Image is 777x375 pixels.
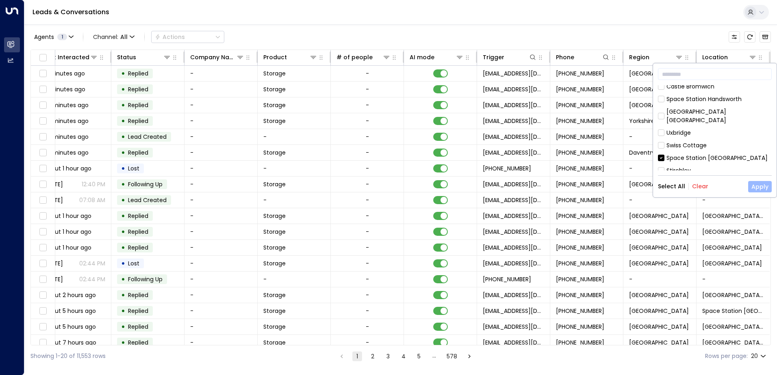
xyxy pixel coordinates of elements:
[38,116,48,126] span: Toggle select row
[263,85,286,93] span: Storage
[38,164,48,174] span: Toggle select row
[556,228,604,236] span: +447412876126
[184,66,258,81] td: -
[666,154,768,162] div: Space Station [GEOGRAPHIC_DATA]
[702,212,764,220] span: Space Station Uxbridge
[263,291,286,299] span: Storage
[483,117,544,125] span: leads@space-station.co.uk
[184,129,258,144] td: -
[760,31,771,43] button: Archived Leads
[483,307,544,315] span: leads@space-station.co.uk
[44,52,98,62] div: Last Interacted
[128,69,148,78] span: Replied
[44,307,96,315] span: about 5 hours ago
[464,351,474,361] button: Go to next page
[121,209,125,223] div: •
[483,52,504,62] div: Trigger
[366,291,369,299] div: -
[128,307,148,315] span: Replied
[121,82,125,96] div: •
[38,179,48,190] span: Toggle select row
[44,338,96,347] span: about 7 hours ago
[121,256,125,270] div: •
[556,101,604,109] span: +447736415860
[121,130,125,144] div: •
[128,117,148,125] span: Replied
[366,338,369,347] div: -
[702,244,762,252] span: Space Station Slough
[483,196,544,204] span: leads@space-station.co.uk
[38,243,48,253] span: Toggle select row
[556,149,604,157] span: +447779150018
[38,148,48,158] span: Toggle select row
[44,149,89,157] span: 38 minutes ago
[366,259,369,267] div: -
[263,212,286,220] span: Storage
[38,100,48,110] span: Toggle select row
[702,228,764,236] span: Space Station Castle Bromwich
[44,69,85,78] span: 3 minutes ago
[121,114,125,128] div: •
[556,259,604,267] span: +447918557252
[38,84,48,95] span: Toggle select row
[629,212,689,220] span: London
[184,319,258,334] td: -
[366,307,369,315] div: -
[556,52,574,62] div: Phone
[121,177,125,191] div: •
[623,272,697,287] td: -
[128,164,139,172] span: Lost
[336,52,373,62] div: # of people
[483,85,544,93] span: leads@space-station.co.uk
[629,291,689,299] span: London
[263,259,286,267] span: Storage
[38,53,48,63] span: Toggle select all
[38,132,48,142] span: Toggle select row
[629,52,683,62] div: Region
[44,117,89,125] span: 36 minutes ago
[44,85,85,93] span: 9 minutes ago
[184,113,258,129] td: -
[38,227,48,237] span: Toggle select row
[366,101,369,109] div: -
[38,195,48,205] span: Toggle select row
[556,196,604,204] span: +447903073357
[128,259,139,267] span: Lost
[366,117,369,125] div: -
[556,338,604,347] span: +447763063700
[702,338,764,347] span: Space Station St Johns Wood
[629,338,689,347] span: London
[258,272,331,287] td: -
[629,244,689,252] span: Berkshire
[629,180,689,188] span: Birmingham
[705,352,748,360] label: Rows per page:
[121,98,125,112] div: •
[128,244,148,252] span: Replied
[666,166,691,175] div: Stirchley
[151,31,224,43] div: Button group with a nested menu
[629,85,689,93] span: Birmingham
[729,31,740,43] button: Customize
[44,228,91,236] span: about 1 hour ago
[483,133,544,141] span: leads@space-station.co.uk
[128,212,148,220] span: Replied
[366,133,369,141] div: -
[117,52,136,62] div: Status
[702,291,764,299] span: Space Station Uxbridge
[556,52,610,62] div: Phone
[121,67,125,80] div: •
[658,82,772,91] div: Castle Bromwich
[263,69,286,78] span: Storage
[121,304,125,318] div: •
[44,101,89,109] span: 27 minutes ago
[366,196,369,204] div: -
[666,95,742,103] div: Space Station Handsworth
[623,192,697,208] td: -
[82,180,105,188] p: 12:40 PM
[263,101,286,109] span: Storage
[366,323,369,331] div: -
[556,307,604,315] span: +447436217798
[702,307,764,315] span: Space Station Garretts Green
[117,52,171,62] div: Status
[366,275,369,283] div: -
